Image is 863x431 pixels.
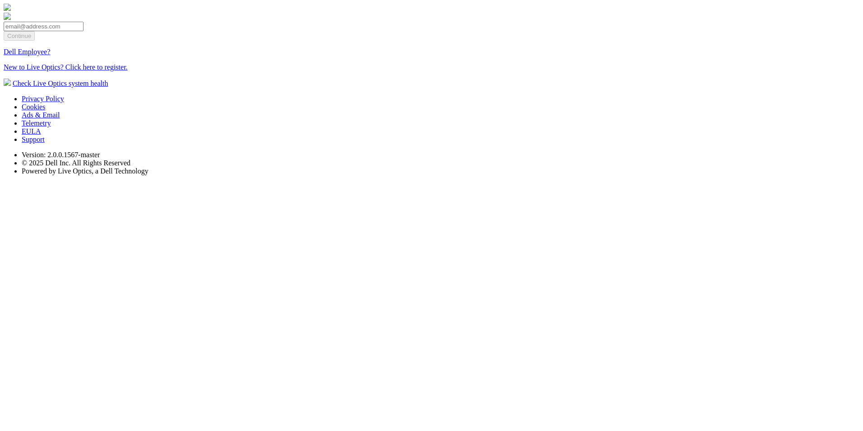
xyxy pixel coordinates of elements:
[22,95,64,103] a: Privacy Policy
[4,48,51,56] a: Dell Employee?
[4,13,11,20] img: liveoptics-word.svg
[22,127,41,135] a: EULA
[4,22,84,31] input: email@address.com
[4,31,35,41] input: Continue
[4,63,128,71] a: New to Live Optics? Click here to register.
[22,119,51,127] a: Telemetry
[22,136,45,143] a: Support
[4,4,11,11] img: liveoptics-logo.svg
[22,159,859,167] li: © 2025 Dell Inc. All Rights Reserved
[22,151,859,159] li: Version: 2.0.0.1567-master
[22,111,60,119] a: Ads & Email
[4,79,11,86] img: status-check-icon.svg
[13,80,108,87] a: Check Live Optics system health
[22,167,859,175] li: Powered by Live Optics, a Dell Technology
[22,103,45,111] a: Cookies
